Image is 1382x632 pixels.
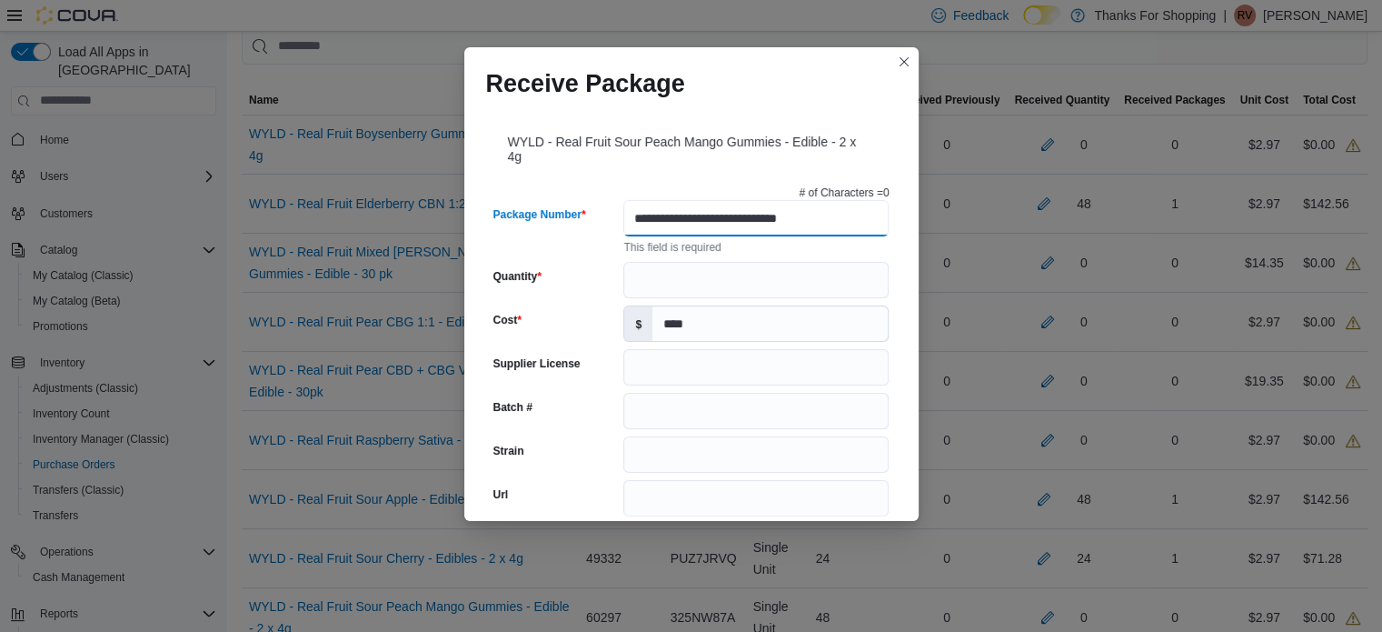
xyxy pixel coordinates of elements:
label: Package Number [493,207,586,222]
label: Batch # [493,400,532,415]
label: Supplier License [493,356,581,371]
div: This field is required [623,236,889,255]
button: Closes this modal window [893,51,915,73]
p: # of Characters = 0 [800,186,890,200]
label: Strain [493,444,524,458]
h1: Receive Package [486,69,685,98]
label: Quantity [493,269,542,284]
label: Url [493,487,509,502]
label: Cost [493,313,522,327]
label: $ [624,306,652,341]
div: WYLD - Real Fruit Sour Peach Mango Gummies - Edible - 2 x 4g [486,113,897,178]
